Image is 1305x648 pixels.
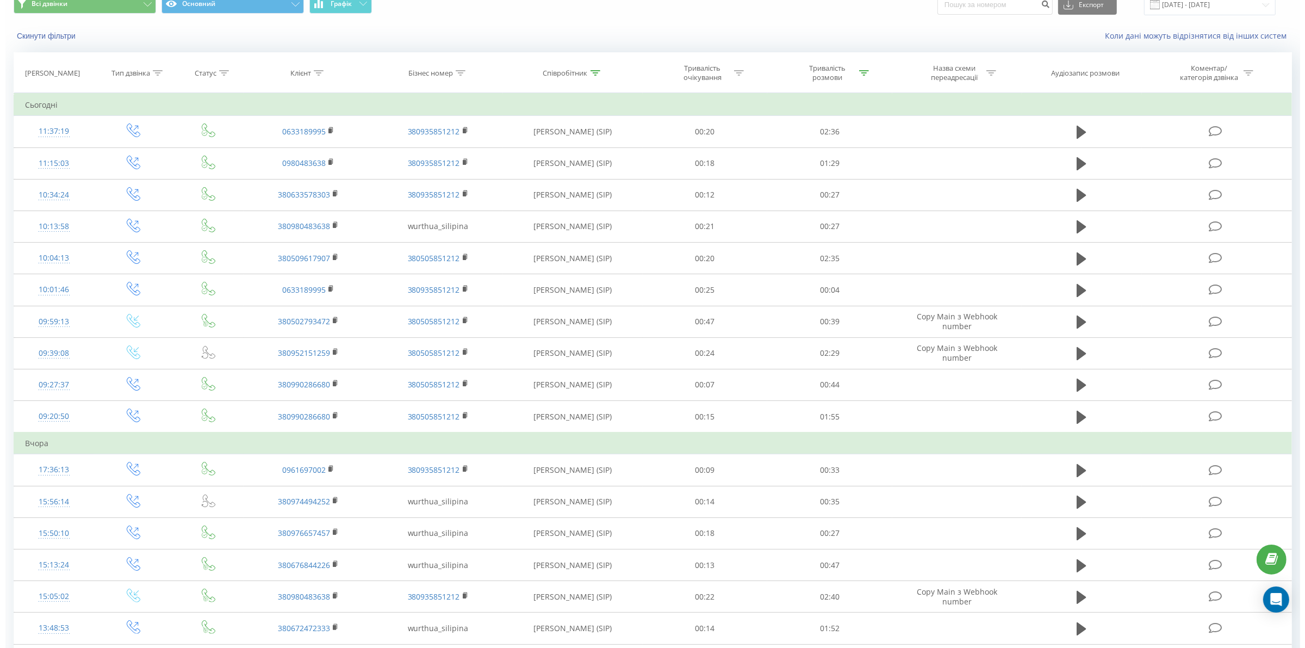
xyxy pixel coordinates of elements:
[762,401,886,433] td: 01:55
[637,454,762,486] td: 00:09
[272,591,325,602] a: 380980483638
[762,243,886,274] td: 02:35
[272,528,325,538] a: 380976657457
[20,554,77,576] div: 15:13:24
[498,581,637,613] td: [PERSON_NAME] (SIP)
[402,158,455,168] a: 380935851212
[762,550,886,581] td: 00:47
[20,343,77,364] div: 09:39:08
[8,31,76,41] button: Скинути фільтри
[368,613,498,644] td: wurthua_silipina
[20,586,77,607] div: 15:05:02
[189,69,211,78] div: Статус
[498,116,637,147] td: [PERSON_NAME] (SIP)
[1172,64,1235,82] div: Коментар/категорія дзвінка
[498,306,637,337] td: [PERSON_NAME] (SIP)
[637,243,762,274] td: 00:20
[20,618,77,639] div: 13:48:53
[498,550,637,581] td: [PERSON_NAME] (SIP)
[637,306,762,337] td: 00:47
[368,550,498,581] td: wurthua_silipina
[20,184,77,206] div: 10:34:24
[887,306,1017,337] td: Copy Main з Webhook number
[272,348,325,358] a: 380952151259
[637,337,762,369] td: 00:24
[498,179,637,211] td: [PERSON_NAME] (SIP)
[20,491,77,513] div: 15:56:14
[402,253,455,263] a: 380505851212
[887,337,1017,369] td: Copy Main з Webhook number
[20,69,74,78] div: [PERSON_NAME]
[762,581,886,613] td: 02:40
[272,623,325,633] a: 380672472333
[498,147,637,179] td: [PERSON_NAME] (SIP)
[637,179,762,211] td: 00:12
[762,116,886,147] td: 02:36
[498,401,637,433] td: [PERSON_NAME] (SIP)
[498,369,637,400] td: [PERSON_NAME] (SIP)
[20,153,77,174] div: 11:15:03
[498,243,637,274] td: [PERSON_NAME] (SIP)
[20,121,77,142] div: 11:37:19
[277,158,320,168] a: 0980483638
[272,379,325,390] a: 380990286680
[402,411,455,422] a: 380505851212
[538,69,582,78] div: Співробітник
[402,465,455,475] a: 380935851212
[20,279,77,300] div: 10:01:46
[762,147,886,179] td: 01:29
[402,285,455,295] a: 380935851212
[793,64,851,82] div: Тривалість розмови
[272,411,325,422] a: 380990286680
[285,69,306,78] div: Клієнт
[9,433,1287,454] td: Вчора
[762,517,886,549] td: 00:27
[637,401,762,433] td: 00:15
[762,211,886,242] td: 00:27
[762,274,886,306] td: 00:04
[637,517,762,549] td: 00:18
[277,465,320,475] a: 0961697002
[20,406,77,427] div: 09:20:50
[277,285,320,295] a: 0633189995
[762,454,886,486] td: 00:33
[498,486,637,517] td: [PERSON_NAME] (SIP)
[498,274,637,306] td: [PERSON_NAME] (SIP)
[498,454,637,486] td: [PERSON_NAME] (SIP)
[668,64,726,82] div: Тривалість очікування
[402,379,455,390] a: 380505851212
[498,211,637,242] td: [PERSON_NAME] (SIP)
[637,211,762,242] td: 00:21
[637,274,762,306] td: 00:25
[20,311,77,332] div: 09:59:13
[637,369,762,400] td: 00:07
[272,189,325,200] a: 380633578303
[762,179,886,211] td: 00:27
[887,581,1017,613] td: Copy Main з Webhook number
[368,517,498,549] td: wurthua_silipina
[272,221,325,231] a: 380980483638
[1099,30,1287,41] a: Коли дані можуть відрізнятися вiд інших систем
[272,496,325,507] a: 380974494252
[498,337,637,369] td: [PERSON_NAME] (SIP)
[277,126,320,137] a: 0633189995
[403,69,448,78] div: Бізнес номер
[637,147,762,179] td: 00:18
[1046,69,1114,78] div: Аудіозапис розмови
[402,348,455,358] a: 380505851212
[920,64,978,82] div: Назва схеми переадресації
[272,253,325,263] a: 380509617907
[402,591,455,602] a: 380935851212
[637,486,762,517] td: 00:14
[402,316,455,326] a: 380505851212
[368,486,498,517] td: wurthua_silipina
[498,613,637,644] td: [PERSON_NAME] (SIP)
[20,374,77,396] div: 09:27:37
[20,523,77,544] div: 15:50:10
[637,613,762,644] td: 00:14
[762,337,886,369] td: 02:29
[272,316,325,326] a: 380502793472
[762,369,886,400] td: 00:44
[762,306,886,337] td: 00:39
[637,581,762,613] td: 00:22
